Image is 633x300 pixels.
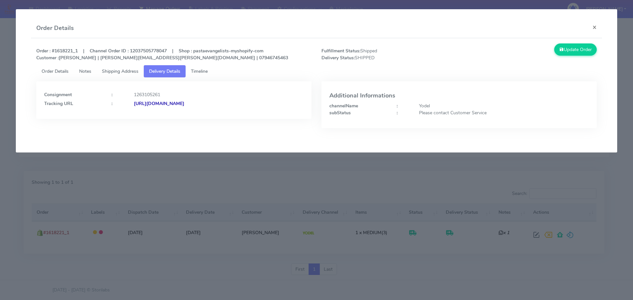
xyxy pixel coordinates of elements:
[587,18,602,36] button: Close
[149,68,180,74] span: Delivery Details
[191,68,208,74] span: Timeline
[36,65,597,77] ul: Tabs
[554,43,597,56] button: Update Order
[111,92,112,98] strong: :
[414,102,594,109] div: Yodel
[79,68,91,74] span: Notes
[329,93,589,99] h4: Additional Informations
[42,68,69,74] span: Order Details
[36,55,59,61] strong: Customer :
[44,100,73,107] strong: Tracking URL
[397,103,398,109] strong: :
[329,103,358,109] strong: channelName
[36,48,288,61] strong: Order : #1618221_1 | Channel Order ID : 12037505778047 | Shop : pastaevangelists-myshopify-com [P...
[36,24,74,33] h4: Order Details
[134,100,184,107] strong: [URL][DOMAIN_NAME]
[397,110,398,116] strong: :
[316,47,459,61] span: Shipped SHIPPED
[321,48,360,54] strong: Fulfillment Status:
[44,92,72,98] strong: Consignment
[129,91,309,98] div: 1263105261
[111,100,112,107] strong: :
[321,55,355,61] strong: Delivery Status:
[102,68,138,74] span: Shipping Address
[329,110,351,116] strong: subStatus
[414,109,594,116] div: Please contact Customer Service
